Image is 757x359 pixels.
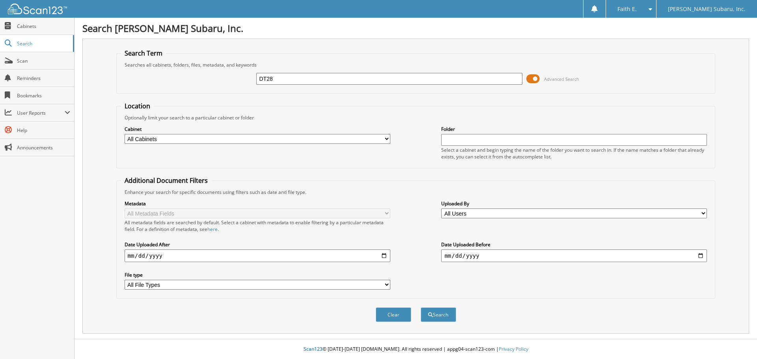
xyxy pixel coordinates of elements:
[17,58,70,64] span: Scan
[441,249,707,262] input: end
[125,200,390,207] label: Metadata
[17,23,70,30] span: Cabinets
[82,22,749,35] h1: Search [PERSON_NAME] Subaru, Inc.
[499,346,528,352] a: Privacy Policy
[441,200,707,207] label: Uploaded By
[125,219,390,233] div: All metadata fields are searched by default. Select a cabinet with metadata to enable filtering b...
[125,272,390,278] label: File type
[121,189,711,195] div: Enhance your search for specific documents using filters such as date and file type.
[125,126,390,132] label: Cabinet
[17,40,69,47] span: Search
[121,102,154,110] legend: Location
[125,249,390,262] input: start
[17,127,70,134] span: Help
[8,4,67,14] img: scan123-logo-white.svg
[617,7,637,11] span: Faith E.
[304,346,323,352] span: Scan123
[17,144,70,151] span: Announcements
[17,75,70,82] span: Reminders
[441,147,707,160] div: Select a cabinet and begin typing the name of the folder you want to search in. If the name match...
[441,126,707,132] label: Folder
[668,7,746,11] span: [PERSON_NAME] Subaru, Inc.
[376,307,411,322] button: Clear
[121,114,711,121] div: Optionally limit your search to a particular cabinet or folder
[121,176,212,185] legend: Additional Document Filters
[17,110,65,116] span: User Reports
[421,307,456,322] button: Search
[17,92,70,99] span: Bookmarks
[121,61,711,68] div: Searches all cabinets, folders, files, metadata, and keywords
[544,76,579,82] span: Advanced Search
[125,241,390,248] label: Date Uploaded After
[718,321,757,359] iframe: Chat Widget
[75,340,757,359] div: © [DATE]-[DATE] [DOMAIN_NAME]. All rights reserved | appg04-scan123-com |
[441,241,707,248] label: Date Uploaded Before
[207,226,218,233] a: here
[121,49,166,58] legend: Search Term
